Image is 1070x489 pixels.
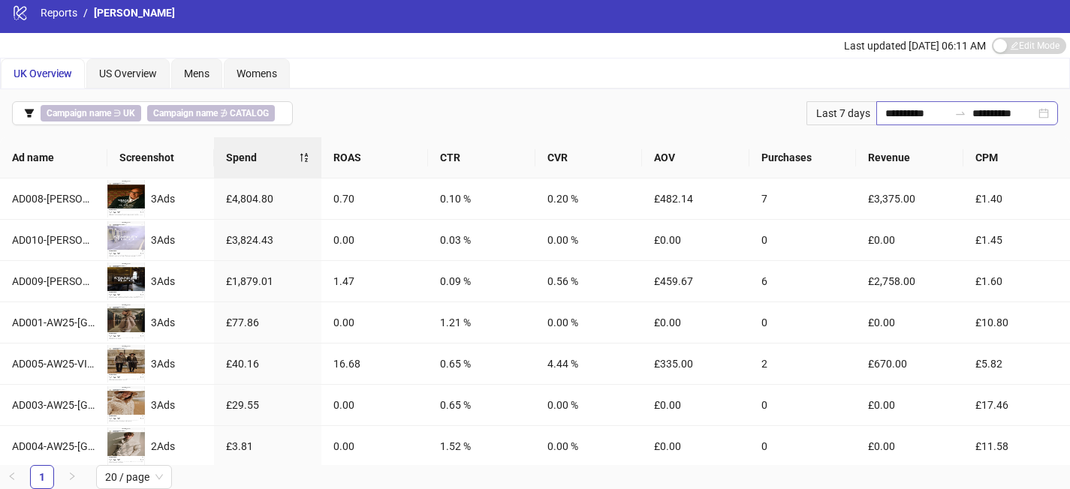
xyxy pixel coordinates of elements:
div: 16.68 [333,355,417,372]
div: 0 [761,438,845,454]
div: AD001-AW25-[GEOGRAPHIC_DATA]-WW-V1_EN_IMG__CP_28082025_F_CC_SC24_USP10_AW25_ [12,314,95,331]
div: £40.16 [226,355,309,372]
b: UK [123,108,135,118]
button: Campaign name ∋ UKCampaign name ∌ CATALOG [12,101,293,125]
span: Purchases [761,149,845,166]
th: Spend [214,137,321,178]
span: 3 Ads [151,316,175,328]
li: 1 [30,465,54,489]
div: 0.00 % [547,314,631,331]
div: 0.00 % [547,397,631,413]
div: £11.58 [975,438,1059,454]
th: Revenue [856,137,963,178]
div: 6 [761,273,845,289]
div: 0 [761,232,845,248]
span: Revenue [868,149,951,166]
div: 7 [761,190,845,207]
div: £0.00 [868,438,951,454]
div: 0.03 % [440,232,523,248]
th: ROAS [321,137,429,178]
div: £0.00 [654,232,737,248]
span: ∌ [147,105,275,121]
div: £1.40 [975,190,1059,207]
div: £17.46 [975,397,1059,413]
div: 2 [761,355,845,372]
th: Purchases [749,137,857,178]
div: AD005-AW25-VIENNA-DUEL_EN_IMG__CP_28082025_ALLG_CC_SC24_USP10_AW25_ [12,355,95,372]
div: 0.65 % [440,355,523,372]
th: CVR [535,137,643,178]
b: Campaign name [47,108,111,118]
div: 1.52 % [440,438,523,454]
span: filter [24,108,35,118]
span: [PERSON_NAME] [94,7,175,19]
div: 0.00 % [547,232,631,248]
div: Page Size [96,465,172,489]
div: 0.56 % [547,273,631,289]
div: 0.00 % [547,438,631,454]
span: UK Overview [14,67,72,79]
div: AD004-AW25-[GEOGRAPHIC_DATA]-MW_EN_IMG__CP_28082025_M_CC_SC24_USP10_AW25_ [12,438,95,454]
span: Screenshot [119,149,203,166]
div: £3,824.43 [226,232,309,248]
span: 2 Ads [151,440,175,452]
span: Ad name [12,149,95,166]
div: £3,375.00 [868,190,951,207]
div: 0.00 [333,397,417,413]
span: 3 Ads [151,234,175,246]
th: Screenshot [107,137,215,178]
div: 0.20 % [547,190,631,207]
div: £335.00 [654,355,737,372]
div: £4,804.80 [226,190,309,207]
div: £670.00 [868,355,951,372]
div: £5.82 [975,355,1059,372]
span: ∋ [41,105,141,121]
div: 0 [761,397,845,413]
div: £0.00 [654,314,737,331]
span: right [68,472,77,481]
div: 1.21 % [440,314,523,331]
div: 0.09 % [440,273,523,289]
div: AD010-[PERSON_NAME]-VIDEO-V2_EN_VID_CASHMERE_CP_24092025_M_CC_SC24_USP17_TUCCI_ [12,232,95,248]
div: £0.00 [654,397,737,413]
div: 4.44 % [547,355,631,372]
span: Spend [226,149,299,166]
b: CATALOG [230,108,269,118]
div: AD009-[PERSON_NAME]-VIDEO-V1_EN_VID_CASHMERE_CP_24092025_M_CC_SC24_USP17_TUCCI_ [12,273,95,289]
div: £10.80 [975,314,1059,331]
span: 3 Ads [151,275,175,287]
span: 3 Ads [151,193,175,205]
span: CPM [975,149,1059,166]
div: £459.67 [654,273,737,289]
span: Womens [237,67,277,79]
span: ROAS [333,149,417,166]
span: left [8,472,17,481]
div: £77.86 [226,314,309,331]
span: AOV [654,149,737,166]
div: 0.70 [333,190,417,207]
div: 0.00 [333,438,417,454]
div: 1.47 [333,273,417,289]
span: 20 / page [105,466,163,488]
div: 0.00 [333,232,417,248]
span: US Overview [99,67,157,79]
div: £3.81 [226,438,309,454]
div: £0.00 [868,314,951,331]
span: Last updated [DATE] 06:11 AM [844,40,986,52]
a: 1 [31,466,53,488]
div: AD008-[PERSON_NAME]-STATIC_EN_IMG_CASHMERE_CP_24092025_M_NSE_SC24_USP17_TUCCI_ [12,190,95,207]
a: Reports [38,4,80,21]
th: CTR [428,137,535,178]
div: £1,879.01 [226,273,309,289]
span: 3 Ads [151,358,175,370]
span: Mens [184,67,209,79]
div: AD003-AW25-[GEOGRAPHIC_DATA]-WW-V2_EN_IMG__CP_28082025_F_CC_SC24_USP10_AW25_ [12,397,95,413]
div: £1.60 [975,273,1059,289]
div: 0 [761,314,845,331]
div: 0.65 % [440,397,523,413]
span: swap-right [954,107,966,119]
li: Next Page [60,465,84,489]
th: AOV [642,137,749,178]
div: 0.10 % [440,190,523,207]
li: / [83,4,88,21]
